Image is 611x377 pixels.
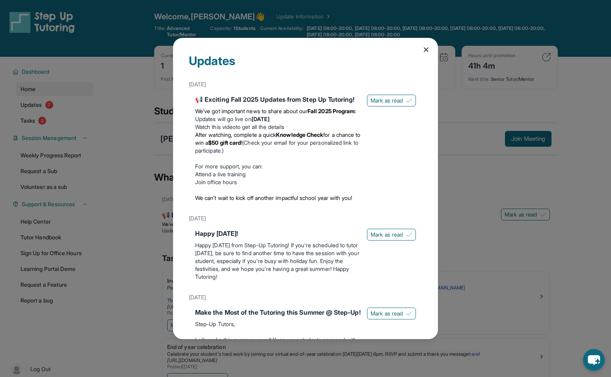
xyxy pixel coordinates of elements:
[195,320,361,328] p: Step-Up Tutors,
[195,194,352,201] span: We can’t wait to kick off another impactful school year with you!
[406,310,412,317] img: Mark as read
[276,131,323,138] strong: Knowledge Check
[307,108,356,114] strong: Fall 2025 Program:
[195,123,361,131] li: to get all the details
[195,241,361,281] p: Happy [DATE] from Step-Up Tutoring! If you're scheduled to tutor [DATE], be sure to find another ...
[189,54,422,77] div: Updates
[195,123,236,130] a: Watch this video
[367,308,416,319] button: Mark as read
[208,139,241,146] strong: $50 gift card
[189,77,422,91] div: [DATE]
[367,95,416,106] button: Mark as read
[371,231,403,239] span: Mark as read
[251,116,270,122] strong: [DATE]
[195,115,361,123] li: Updates will go live on
[406,231,412,238] img: Mark as read
[195,162,361,170] p: For more support, you can:
[583,349,605,371] button: chat-button
[195,308,361,317] div: Make the Most of the Tutoring this Summer @ Step-Up!
[195,229,361,238] div: Happy [DATE]!
[195,131,276,138] span: After watching, complete a quick
[195,108,307,114] span: We’ve got important news to share about our
[195,336,361,375] p: Let’s make this summer count! Keep your students engaged with fun, tutor-approved activities that...
[195,131,361,155] li: (Check your email for your personalized link to participate.)
[371,310,403,317] span: Mark as read
[195,95,361,104] div: 📢 Exciting Fall 2025 Updates from Step Up Tutoring!
[406,97,412,104] img: Mark as read
[195,171,246,177] a: Attend a live training
[371,97,403,105] span: Mark as read
[195,179,237,185] a: Join office hours
[189,211,422,226] div: [DATE]
[189,290,422,304] div: [DATE]
[367,229,416,241] button: Mark as read
[241,139,242,146] span: !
